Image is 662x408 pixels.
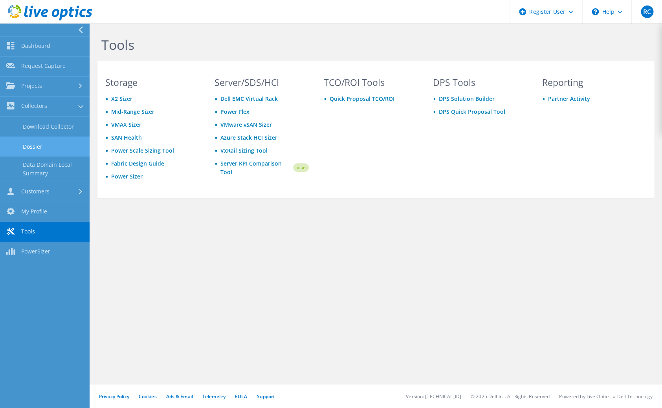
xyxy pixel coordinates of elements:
[101,36,632,53] h1: Tools
[292,158,309,177] img: new-badge.svg
[439,108,505,115] a: DPS Quick Proposal Tool
[111,160,164,167] a: Fabric Design Guide
[439,95,495,102] a: DPS Solution Builder
[111,108,154,115] a: Mid-Range Sizer
[111,147,174,154] a: Power Scale Sizing Tool
[257,393,275,400] a: Support
[166,393,193,400] a: Ads & Email
[542,78,636,87] h3: Reporting
[220,134,277,141] a: Azure Stack HCI Sizer
[220,95,278,102] a: Dell EMC Virtual Rack
[99,393,129,400] a: Privacy Policy
[324,78,418,87] h3: TCO/ROI Tools
[220,159,292,177] a: Server KPI Comparison Tool
[592,8,599,15] svg: \n
[111,121,141,128] a: VMAX Sizer
[406,393,461,400] li: Version: [TECHNICAL_ID]
[139,393,157,400] a: Cookies
[202,393,226,400] a: Telemetry
[330,95,394,102] a: Quick Proposal TCO/ROI
[105,78,200,87] h3: Storage
[220,121,272,128] a: VMware vSAN Sizer
[215,78,309,87] h3: Server/SDS/HCI
[111,173,143,180] a: Power Sizer
[471,393,550,400] li: © 2025 Dell Inc. All Rights Reserved
[559,393,653,400] li: Powered by Live Optics, a Dell Technology
[111,134,142,141] a: SAN Health
[235,393,247,400] a: EULA
[433,78,527,87] h3: DPS Tools
[641,5,653,18] span: RC
[548,95,590,102] a: Partner Activity
[111,95,132,102] a: X2 Sizer
[220,147,268,154] a: VxRail Sizing Tool
[220,108,249,115] a: Power Flex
